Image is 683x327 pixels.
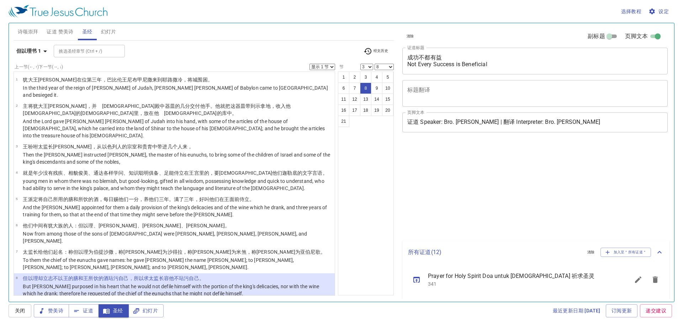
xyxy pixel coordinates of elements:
p: 341 [428,280,613,288]
wh3196: 玷污 [108,275,204,281]
span: 设定 [650,7,669,16]
wh4332: 、[PERSON_NAME] [181,223,230,228]
button: 14 [371,94,382,105]
wh828: ，从以色列 [92,144,192,149]
wh2608: 、[PERSON_NAME] [137,223,230,228]
span: 3 [16,144,17,148]
wh6579: 中带进 [152,144,192,149]
wh6440: 侍立 [239,196,254,202]
wh5631: 长 [48,144,192,149]
wh5612: 言语 [312,170,327,176]
p: 太监 [23,248,333,255]
div: 所有证道(12)清除加入至＂所有证道＂ [402,241,669,264]
button: 加入至＂所有证道＂ [600,248,651,257]
wh2896: 、通达 [88,170,327,176]
button: 幻灯片 [128,304,164,317]
span: 清除 [587,249,595,255]
span: 最近更新日期 [DATE] [553,306,600,315]
button: 21 [338,116,349,127]
textarea: 成功不都有益 Not Every Success is Beneficial [407,54,663,68]
wh7714: ，称[PERSON_NAME] [182,249,325,255]
button: 4 [371,72,382,83]
button: 选择教程 [618,5,645,18]
wh5019: 来到 [152,77,213,83]
span: 证道 赞美诗 [47,27,73,36]
wh7760: 志 [48,275,204,281]
span: 圣经 [104,306,123,315]
p: In the third year of the reign of [PERSON_NAME] of Judah, [PERSON_NAME] [PERSON_NAME] of Babylon ... [23,84,333,99]
wh4428: 面前 [229,196,255,202]
p: 主 [23,102,333,117]
wh4093: 俱备、足能 [149,170,328,176]
wh8269: 给他们起 [38,249,325,255]
button: 清除 [583,248,599,257]
wh3063: 族 [58,223,230,228]
wh3079: ，并 [DEMOGRAPHIC_DATA] [23,103,296,116]
wh1004: 里，放在 [134,110,237,116]
span: 幻灯片 [101,27,116,36]
span: 6 [16,223,17,227]
wh3581: 侍立 [174,170,328,176]
wh7227: [PERSON_NAME] [53,144,192,149]
p: 王 [23,143,333,150]
wh7919: 各样学问 [104,170,328,176]
wh1351: 自己，所以求 [118,275,204,281]
wh4428: 的膳 [68,275,204,281]
label: 节 [338,65,344,69]
wh5975: 在王 [184,170,327,176]
span: 2 [16,104,17,107]
wh4428: [PERSON_NAME] [38,77,213,83]
wh4758: 俊美 [78,170,328,176]
button: 设定 [647,5,672,18]
wh5975: 。 [249,196,254,202]
wh1121: 的人：但以理 [63,223,230,228]
wh7760: 伯提沙撒 [94,249,325,255]
p: 所有证道 ( 12 ) [408,248,582,257]
b: 但以理书 1 [16,47,41,56]
button: 关闭 [9,304,31,317]
button: 1 [338,72,349,83]
wh3117: 赐他们一分 [113,196,254,202]
wh6598: 和王所饮 [78,275,204,281]
wh7117: 三年，好叫他们在王 [184,196,254,202]
button: 18 [360,105,371,116]
wh1697: ，养 [139,196,255,202]
span: 洗脚礼 [PERSON_NAME] Sacrament of Foot Washing [428,298,613,306]
wh4428: 派定 [28,196,255,202]
p: Now from among those of the sons of [DEMOGRAPHIC_DATA] were [PERSON_NAME], [PERSON_NAME], [PERSON... [23,230,333,244]
button: 赞美诗 [34,304,69,317]
wh5631: 长 [159,275,204,281]
wh2233: 和贵胄 [137,144,193,149]
button: 清除 [402,32,418,41]
button: 13 [360,94,371,105]
wh8141: 。满了 [169,196,255,202]
wh4428: 尼布甲尼撒 [127,77,213,83]
p: Then the [PERSON_NAME] instructed [PERSON_NAME], the master of his eunuchs, to bring some of the ... [23,151,333,165]
span: 经文历史 [364,47,388,56]
button: 2 [349,72,360,83]
wh4335: ，称[PERSON_NAME] [247,249,325,255]
wh6696: 。 [208,77,213,83]
p: To them the chief of the eunuchs gave names: he gave [PERSON_NAME] the name [PERSON_NAME]; to [PE... [23,257,333,271]
wh1245: 太监 [149,275,204,281]
wh1840: 、[PERSON_NAME] [94,223,230,228]
wh935: 耶路撒冷 [162,77,213,83]
wh3196: ，每日 [99,196,255,202]
wh1840: 却立 [38,275,204,281]
p: And the Lord gave [PERSON_NAME] [PERSON_NAME] of Judah into his hand, with some of the articles o... [23,118,333,139]
p: But [PERSON_NAME] purposed in his heart that he would not defile himself with the portion of the ... [23,283,333,297]
p: young men in whom there was no blemish, but good-looking, gifted in all wisdom, possessing knowle... [23,178,333,192]
a: 最近更新日期 [DATE] [550,304,603,317]
p: 犹大 [23,76,333,83]
wh935: 他 [DEMOGRAPHIC_DATA] [154,110,237,116]
wh430: 的[DEMOGRAPHIC_DATA] [76,110,237,116]
p: 但以理 [23,275,333,282]
button: 8 [360,83,371,94]
span: 加入至＂所有证道＂ [605,249,647,255]
iframe: from-child [399,140,615,238]
button: 圣经 [99,304,129,317]
button: 11 [338,94,349,105]
wh430: 的库 [217,110,237,116]
wh3956: 。 [323,170,328,176]
button: 证道 [69,304,99,317]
